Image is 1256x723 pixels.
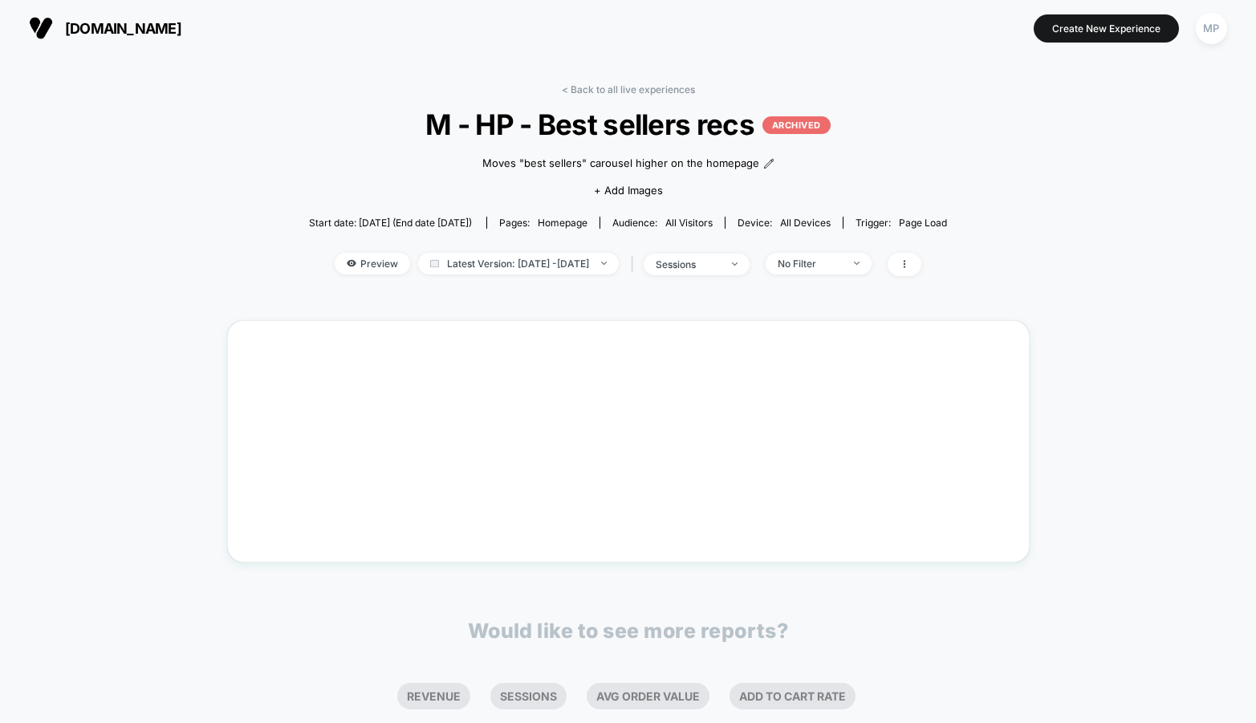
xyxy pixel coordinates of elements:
[856,217,947,229] div: Trigger:
[397,683,470,709] li: Revenue
[594,184,663,197] span: + Add Images
[309,217,472,229] span: Start date: [DATE] (End date [DATE])
[482,156,759,172] span: Moves "best sellers" carousel higher on the homepage
[1196,13,1227,44] div: MP
[778,258,842,270] div: No Filter
[732,262,738,266] img: end
[335,253,410,274] span: Preview
[24,15,186,41] button: [DOMAIN_NAME]
[587,683,709,709] li: Avg Order Value
[29,16,53,40] img: Visually logo
[499,217,587,229] div: Pages:
[601,262,607,265] img: end
[730,683,856,709] li: Add To Cart Rate
[468,619,789,643] p: Would like to see more reports?
[341,108,915,141] span: M - HP - Best sellers recs
[899,217,947,229] span: Page Load
[430,259,439,267] img: calendar
[665,217,713,229] span: All Visitors
[1191,12,1232,45] button: MP
[725,217,843,229] span: Device:
[538,217,587,229] span: homepage
[854,262,860,265] img: end
[762,116,831,134] p: ARCHIVED
[418,253,619,274] span: Latest Version: [DATE] - [DATE]
[656,258,720,270] div: sessions
[562,83,695,95] a: < Back to all live experiences
[65,20,181,37] span: [DOMAIN_NAME]
[612,217,713,229] div: Audience:
[490,683,567,709] li: Sessions
[627,253,644,276] span: |
[780,217,831,229] span: all devices
[1034,14,1179,43] button: Create New Experience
